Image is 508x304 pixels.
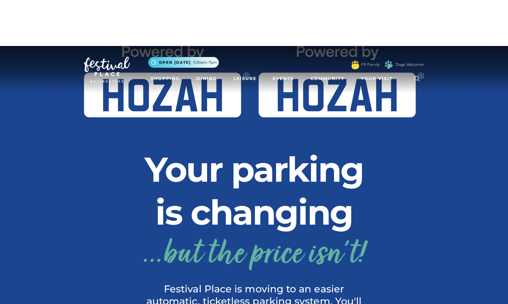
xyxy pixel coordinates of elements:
[148,73,182,84] a: Shopping
[148,57,219,68] button: Open [DATE] 9.30am-7pm
[142,234,366,277] span: ...but the price isn't!
[361,75,393,82] span: Your Visit
[84,57,130,82] img: Festival Place Logo
[396,62,424,67] a: Dogs Welcome!
[193,60,217,65] span: 9.30am-7pm
[270,73,296,84] a: Events
[194,73,219,84] a: Dining
[142,148,366,277] h2: Your parking is changing
[159,60,191,65] span: Open [DATE]
[231,73,259,84] a: Leisure
[308,73,347,84] a: Community
[358,73,398,84] a: Your Visit
[361,62,380,67] a: FP Family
